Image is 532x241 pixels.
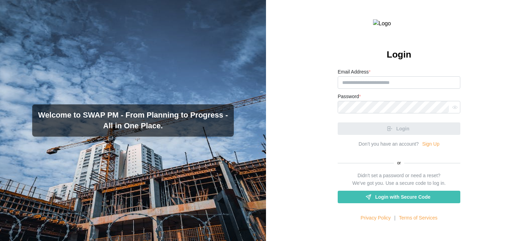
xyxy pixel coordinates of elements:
div: Don’t you have an account? [358,140,419,148]
label: Password [338,93,361,101]
div: Didn't set a password or need a reset? We've got you. Use a secure code to log in. [352,172,445,187]
label: Email Address [338,68,371,76]
div: | [394,214,396,222]
a: Privacy Policy [361,214,391,222]
div: or [338,160,460,166]
h3: Welcome to SWAP PM - From Planning to Progress - All in One Place. [38,110,228,131]
img: Logo [373,19,425,28]
a: Terms of Services [399,214,437,222]
h2: Login [387,49,411,61]
a: Login with Secure Code [338,191,460,203]
a: Sign Up [422,140,440,148]
span: Login with Secure Code [375,191,430,203]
